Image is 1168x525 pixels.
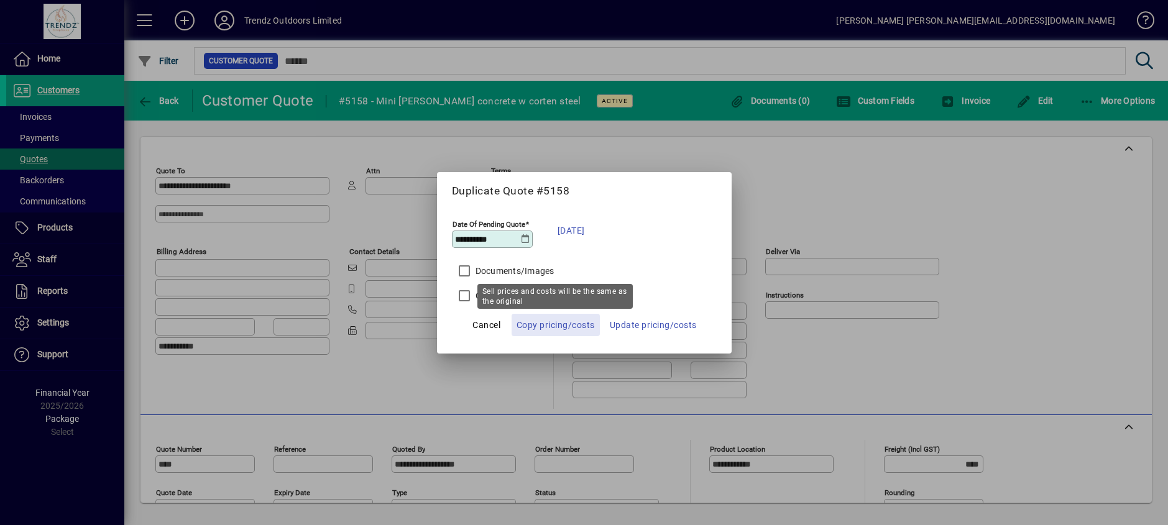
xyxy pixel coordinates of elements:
[452,185,717,198] h5: Duplicate Quote #5158
[605,314,702,336] button: Update pricing/costs
[558,223,585,238] span: [DATE]
[551,215,591,246] button: [DATE]
[473,265,554,277] label: Documents/Images
[610,317,697,332] span: Update pricing/costs
[517,317,595,332] span: Copy pricing/costs
[477,284,633,309] div: Sell prices and costs will be the same as the original
[467,314,507,336] button: Cancel
[512,314,600,336] button: Copy pricing/costs
[453,219,525,228] mat-label: Date Of Pending Quote
[472,317,500,332] span: Cancel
